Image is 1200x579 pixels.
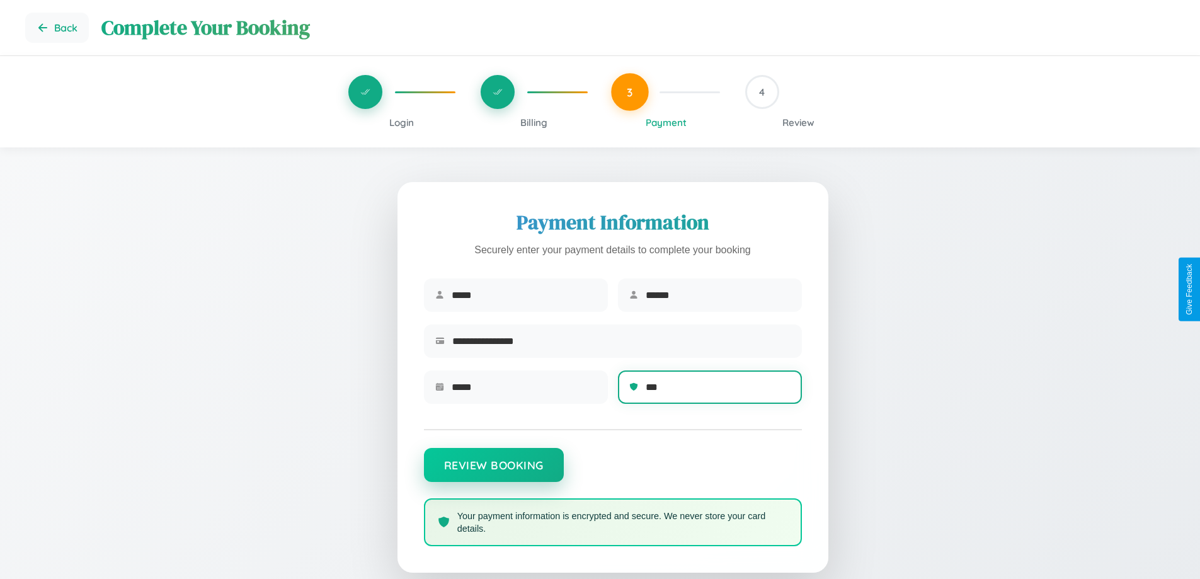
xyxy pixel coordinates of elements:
h1: Complete Your Booking [101,14,1175,42]
h2: Payment Information [424,209,802,236]
span: Payment [646,117,687,129]
span: 4 [759,86,765,98]
p: Securely enter your payment details to complete your booking [424,241,802,260]
span: 3 [627,85,633,99]
button: Review Booking [424,448,564,482]
p: Your payment information is encrypted and secure. We never store your card details. [457,510,788,535]
div: Give Feedback [1185,264,1194,315]
button: Go back [25,13,89,43]
span: Billing [520,117,547,129]
span: Login [389,117,414,129]
span: Review [782,117,814,129]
